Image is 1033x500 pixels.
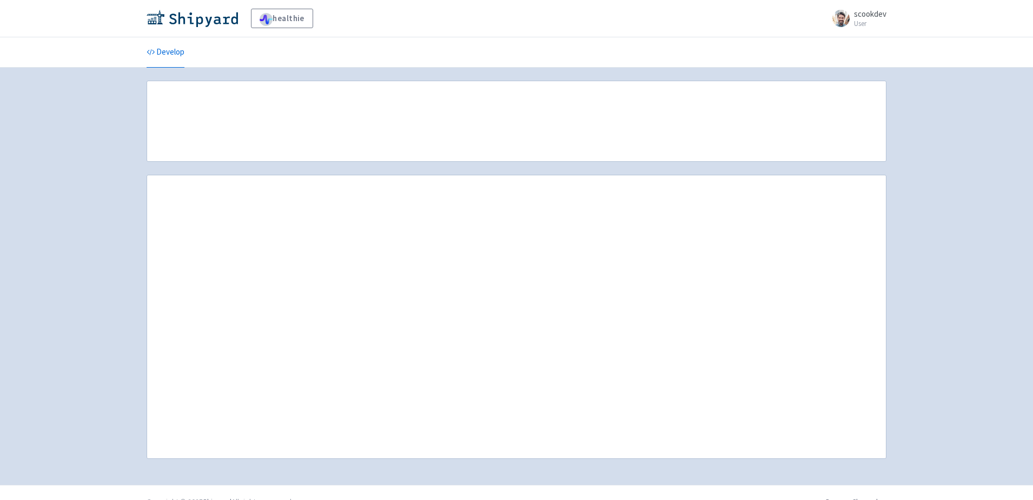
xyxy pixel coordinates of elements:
a: Develop [147,37,184,68]
span: scookdev [854,9,886,19]
small: User [854,20,886,27]
a: scookdev User [826,10,886,27]
img: Shipyard logo [147,10,238,27]
a: healthie [251,9,313,28]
